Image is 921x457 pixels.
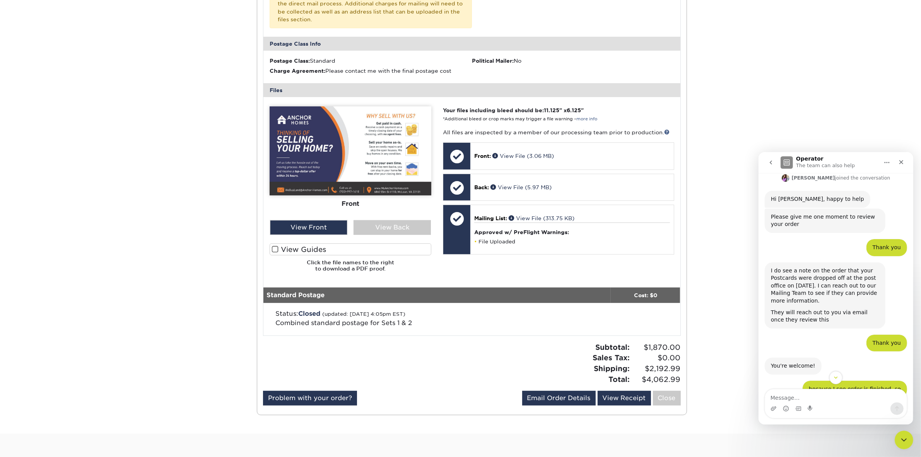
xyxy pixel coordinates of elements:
a: Problem with your order? [263,391,357,406]
div: Postage Class Info [263,37,680,51]
li: Standard [270,57,472,65]
span: Closed [298,310,320,317]
a: View File (313.75 KB) [509,215,574,221]
span: Mailing List: [474,215,507,221]
iframe: Intercom live chat [759,152,913,424]
small: (updated: [DATE] 4:05pm EST) [322,311,405,317]
a: View File (3.06 MB) [492,153,554,159]
a: more info [576,116,597,122]
h4: Approved w/ PreFlight Warnings: [474,229,670,235]
li: File Uploaded [474,238,670,245]
strong: Cost: $0 [634,292,657,298]
strong: Standard Postage [267,291,325,299]
span: Back: [474,184,489,190]
div: View Front [270,220,347,235]
strong: Shipping: [594,364,630,373]
span: Combined standard postage for Sets 1 & 2 [275,319,412,327]
strong: Charge Agreement: [270,68,325,74]
h6: Click the file names to the right to download a PDF proof. [270,259,431,278]
span: $0.00 [632,353,681,363]
div: Front [270,195,431,212]
span: 6.125 [567,107,581,113]
strong: Total: [609,375,630,383]
strong: Postage Class: [270,58,310,64]
div: Status: [270,309,539,328]
a: Close [653,391,681,406]
a: View Receipt [598,391,651,406]
a: Email Order Details [522,391,596,406]
strong: Your files including bleed should be: " x " [443,107,584,113]
li: No [472,57,674,65]
iframe: Intercom live chat [895,431,913,449]
li: Please contact me with the final postage cost [270,67,472,75]
strong: Sales Tax: [593,353,630,362]
small: *Additional bleed or crop marks may trigger a file warning – [443,116,597,122]
span: 11.125 [544,107,559,113]
span: $1,870.00 [632,342,681,353]
span: $4,062.99 [632,374,681,385]
span: Front: [474,153,491,159]
span: $2,192.99 [632,363,681,374]
p: All files are inspected by a member of our processing team prior to production. [443,128,674,136]
strong: Subtotal: [596,343,630,351]
div: Files [263,83,680,97]
a: View File (5.97 MB) [490,184,552,190]
strong: Political Mailer: [472,58,514,64]
label: View Guides [270,243,431,255]
div: View Back [354,220,431,235]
